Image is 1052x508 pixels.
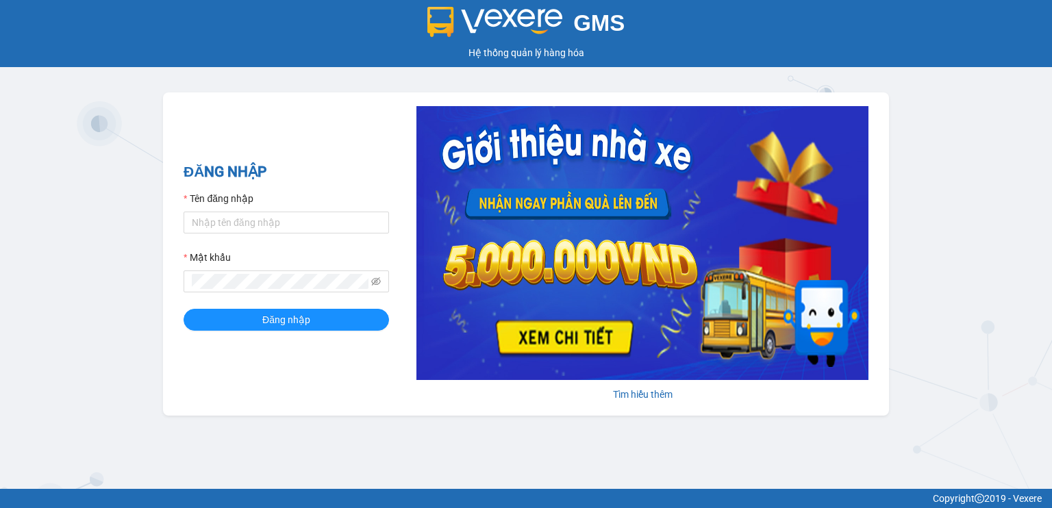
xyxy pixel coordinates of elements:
[427,7,563,37] img: logo 2
[10,491,1042,506] div: Copyright 2019 - Vexere
[184,212,389,233] input: Tên đăng nhập
[975,494,984,503] span: copyright
[416,387,868,402] div: Tìm hiểu thêm
[184,250,231,265] label: Mật khẩu
[3,45,1049,60] div: Hệ thống quản lý hàng hóa
[416,106,868,380] img: banner-0
[371,277,381,286] span: eye-invisible
[262,312,310,327] span: Đăng nhập
[192,274,368,289] input: Mật khẩu
[184,191,253,206] label: Tên đăng nhập
[184,161,389,183] h2: ĐĂNG NHẬP
[573,10,625,36] span: GMS
[184,309,389,331] button: Đăng nhập
[427,21,625,31] a: GMS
